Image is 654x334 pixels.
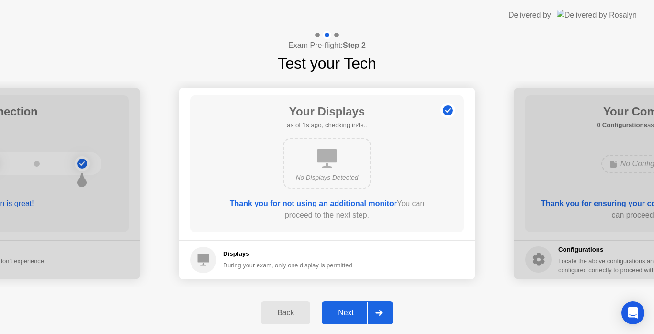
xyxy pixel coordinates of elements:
[217,198,437,221] div: You can proceed to the next step.
[261,301,310,324] button: Back
[557,10,637,21] img: Delivered by Rosalyn
[325,309,367,317] div: Next
[288,40,366,51] h4: Exam Pre-flight:
[343,41,366,49] b: Step 2
[287,103,367,120] h1: Your Displays
[292,173,362,183] div: No Displays Detected
[278,52,376,75] h1: Test your Tech
[223,261,352,270] div: During your exam, only one display is permitted
[621,301,644,324] div: Open Intercom Messenger
[264,309,307,317] div: Back
[230,199,397,207] b: Thank you for not using an additional monitor
[287,120,367,130] h5: as of 1s ago, checking in4s..
[322,301,393,324] button: Next
[508,10,551,21] div: Delivered by
[223,249,352,259] h5: Displays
